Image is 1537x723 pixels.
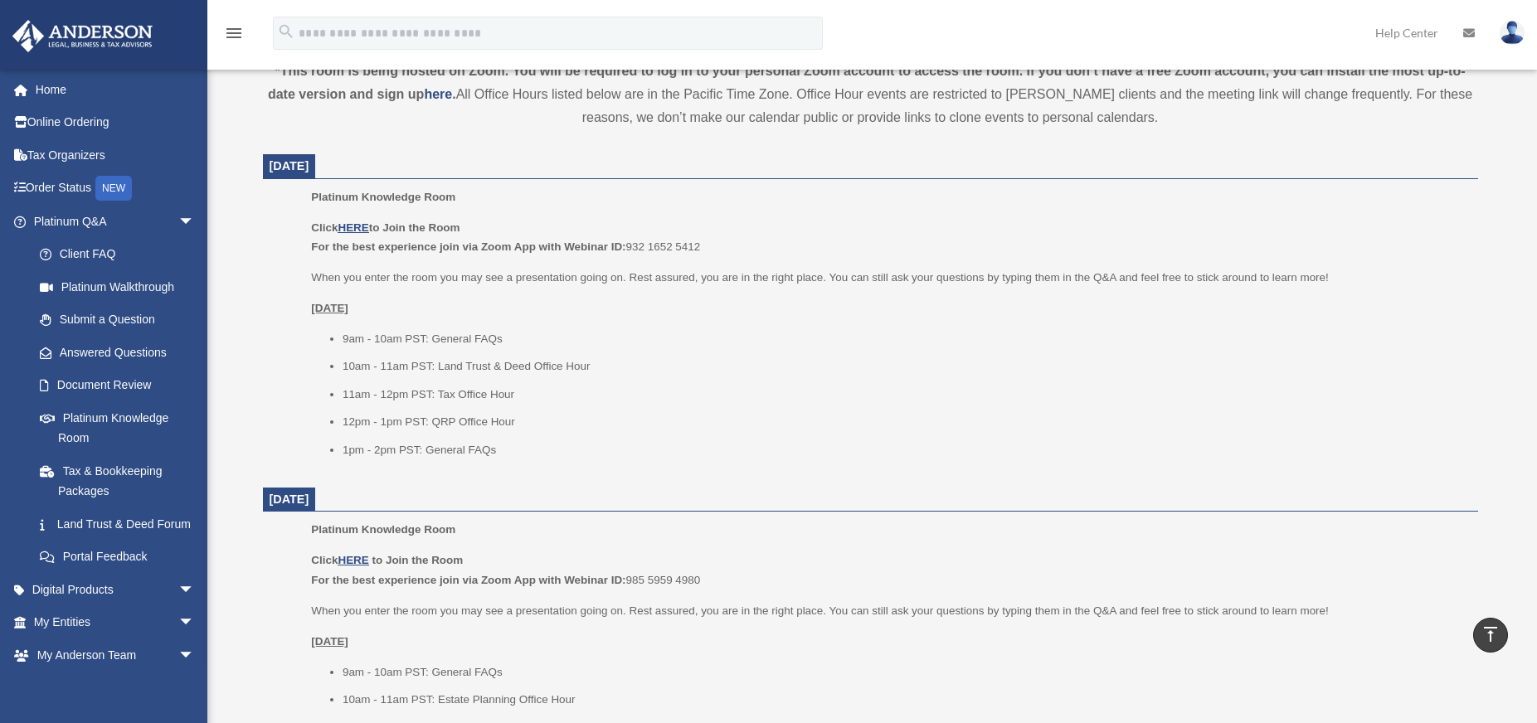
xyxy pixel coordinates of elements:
b: to Join the Room [372,554,464,566]
li: 9am - 10am PST: General FAQs [343,329,1466,349]
span: [DATE] [270,159,309,172]
b: Click to Join the Room [311,221,460,234]
div: All Office Hours listed below are in the Pacific Time Zone. Office Hour events are restricted to ... [263,60,1478,129]
a: My Anderson Teamarrow_drop_down [12,638,220,672]
li: 9am - 10am PST: General FAQs [343,662,1466,682]
img: User Pic [1500,21,1525,45]
a: Tax & Bookkeeping Packages [23,454,220,507]
a: Online Ordering [12,106,220,139]
i: vertical_align_top [1481,624,1501,644]
a: Portal Feedback [23,541,220,574]
a: Platinum Knowledge Room [23,401,212,454]
li: 10am - 11am PST: Land Trust & Deed Office Hour [343,357,1466,376]
a: menu [224,29,244,43]
b: For the best experience join via Zoom App with Webinar ID: [311,240,625,253]
p: 985 5959 4980 [311,551,1466,590]
span: Platinum Knowledge Room [311,523,455,536]
a: vertical_align_top [1473,618,1508,653]
a: here [424,87,452,101]
i: search [277,22,295,41]
li: 11am - 12pm PST: Tax Office Hour [343,385,1466,405]
a: Client FAQ [23,238,220,271]
b: Click [311,554,372,566]
img: Anderson Advisors Platinum Portal [7,20,158,52]
p: When you enter the room you may see a presentation going on. Rest assured, you are in the right p... [311,601,1466,621]
b: For the best experience join via Zoom App with Webinar ID: [311,574,625,586]
a: Tax Organizers [12,138,220,172]
u: [DATE] [311,635,348,648]
span: arrow_drop_down [178,638,212,672]
strong: . [452,87,455,101]
a: HERE [338,554,368,566]
a: Platinum Q&Aarrow_drop_down [12,205,220,238]
p: When you enter the room you may see a presentation going on. Rest assured, you are in the right p... [311,268,1466,288]
a: Digital Productsarrow_drop_down [12,573,220,606]
span: Platinum Knowledge Room [311,191,455,203]
a: Platinum Walkthrough [23,270,220,303]
span: arrow_drop_down [178,573,212,607]
li: 10am - 11am PST: Estate Planning Office Hour [343,690,1466,710]
span: [DATE] [270,493,309,506]
p: 932 1652 5412 [311,218,1466,257]
a: HERE [338,221,368,234]
a: My Entitiesarrow_drop_down [12,606,220,639]
span: arrow_drop_down [178,606,212,640]
li: 1pm - 2pm PST: General FAQs [343,440,1466,460]
a: Document Review [23,369,220,402]
li: 12pm - 1pm PST: QRP Office Hour [343,412,1466,432]
i: menu [224,23,244,43]
a: Order StatusNEW [12,172,220,206]
strong: *This room is being hosted on Zoom. You will be required to log in to your personal Zoom account ... [268,64,1466,101]
a: Submit a Question [23,303,220,337]
a: Answered Questions [23,336,220,369]
u: [DATE] [311,302,348,314]
a: Land Trust & Deed Forum [23,507,220,541]
a: Home [12,73,220,106]
span: arrow_drop_down [178,205,212,239]
div: NEW [95,176,132,201]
